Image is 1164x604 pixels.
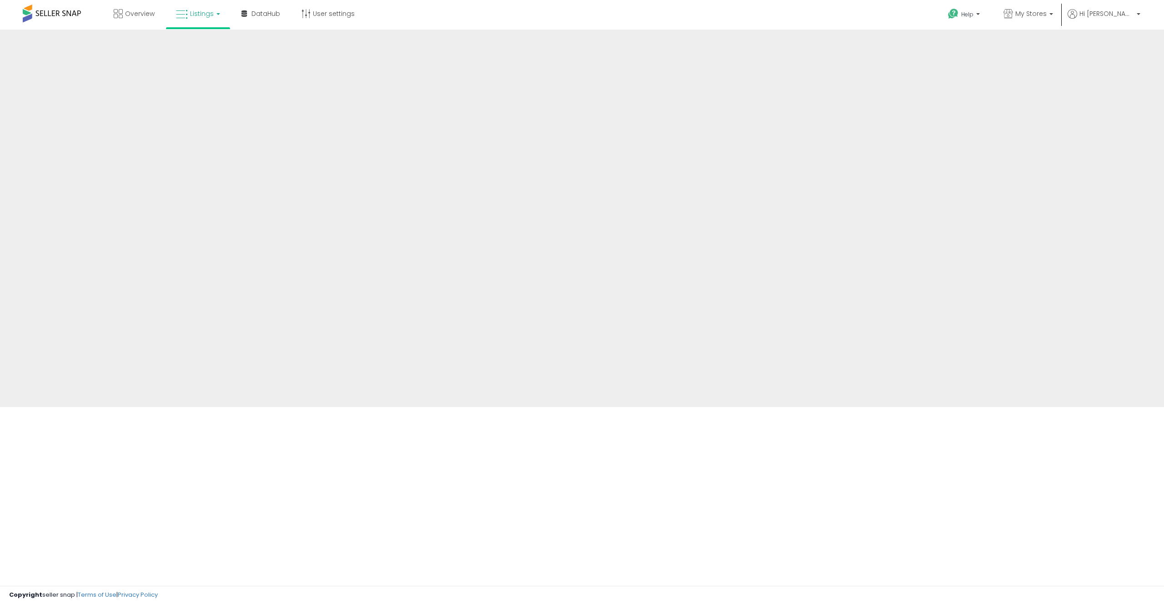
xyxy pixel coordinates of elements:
[190,9,214,18] span: Listings
[948,8,959,20] i: Get Help
[125,9,155,18] span: Overview
[1079,9,1134,18] span: Hi [PERSON_NAME]
[1015,9,1047,18] span: My Stores
[961,10,973,18] span: Help
[941,1,989,30] a: Help
[1068,9,1140,30] a: Hi [PERSON_NAME]
[251,9,280,18] span: DataHub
